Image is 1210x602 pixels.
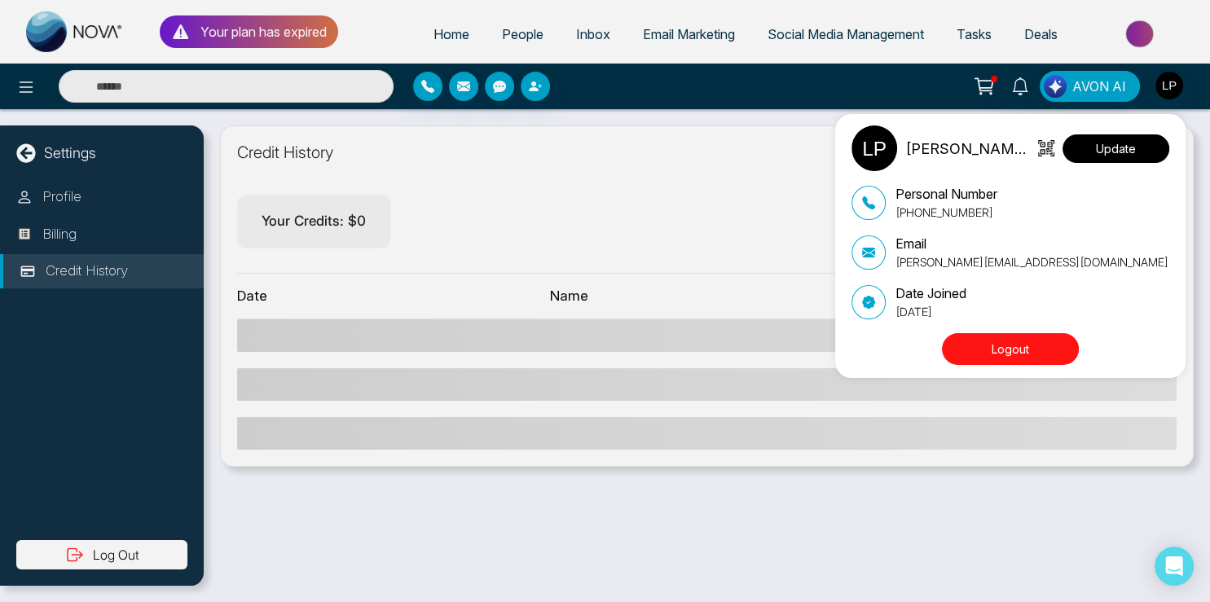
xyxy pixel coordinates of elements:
[942,333,1079,365] button: Logout
[895,253,1168,270] p: [PERSON_NAME][EMAIL_ADDRESS][DOMAIN_NAME]
[1063,134,1169,163] button: Update
[895,204,997,221] p: [PHONE_NUMBER]
[905,138,1033,160] p: [PERSON_NAME] Pay
[895,234,1168,253] p: Email
[895,283,966,303] p: Date Joined
[1155,547,1194,586] div: Open Intercom Messenger
[895,303,966,320] p: [DATE]
[895,184,997,204] p: Personal Number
